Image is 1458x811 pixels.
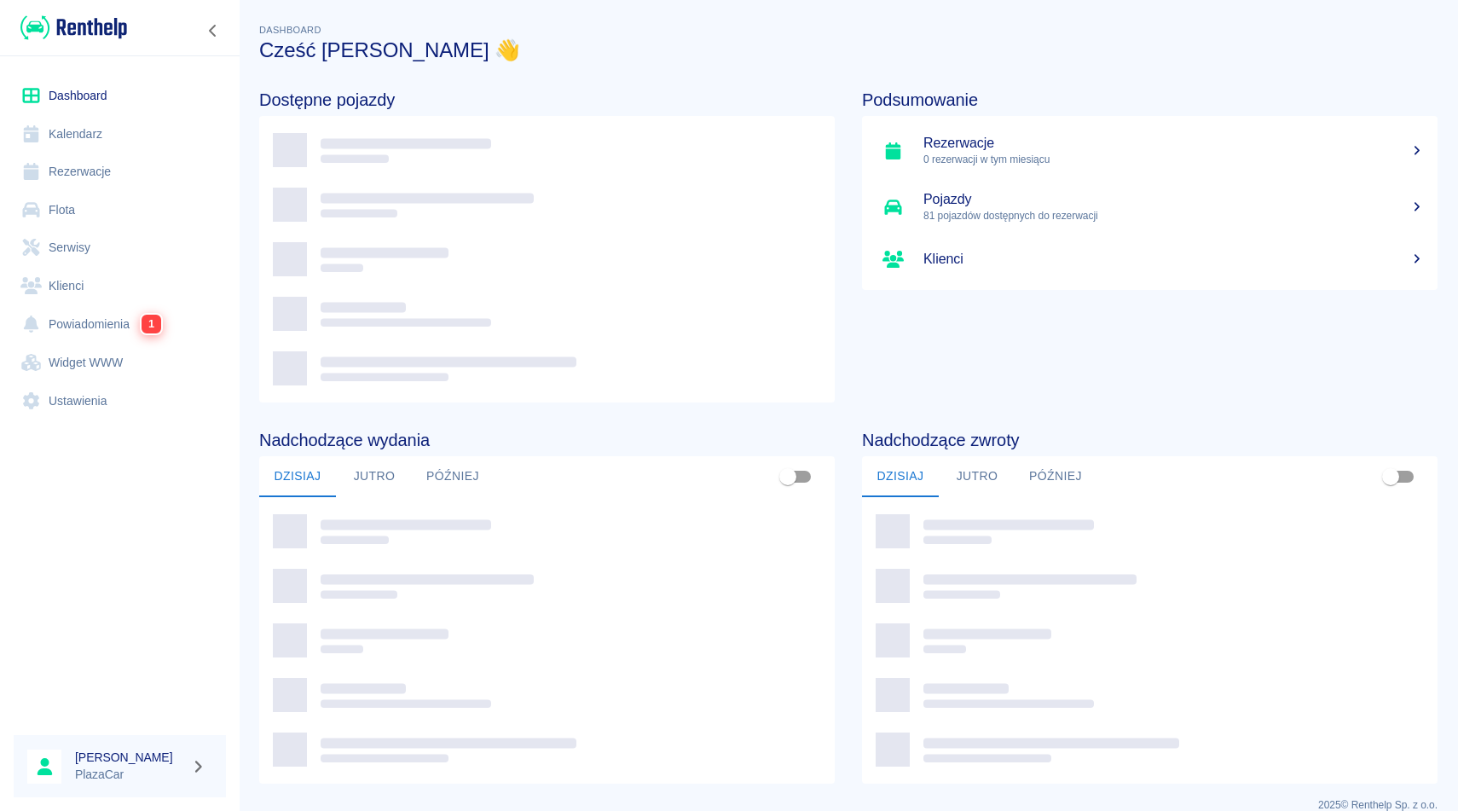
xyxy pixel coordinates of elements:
[923,191,1424,208] h5: Pojazdy
[862,235,1438,283] a: Klienci
[14,382,226,420] a: Ustawienia
[923,135,1424,152] h5: Rezerwacje
[1015,456,1096,497] button: Później
[923,251,1424,268] h5: Klienci
[772,461,804,493] span: Pokaż przypisane tylko do mnie
[862,90,1438,110] h4: Podsumowanie
[14,115,226,154] a: Kalendarz
[14,229,226,267] a: Serwisy
[923,152,1424,167] p: 0 rezerwacji w tym miesiącu
[259,25,321,35] span: Dashboard
[1374,461,1407,493] span: Pokaż przypisane tylko do mnie
[259,456,336,497] button: Dzisiaj
[20,14,127,42] img: Renthelp logo
[75,749,184,766] h6: [PERSON_NAME]
[75,766,184,784] p: PlazaCar
[413,456,493,497] button: Później
[14,267,226,305] a: Klienci
[862,430,1438,450] h4: Nadchodzące zwroty
[259,38,1438,62] h3: Cześć [PERSON_NAME] 👋
[14,153,226,191] a: Rezerwacje
[923,208,1424,223] p: 81 pojazdów dostępnych do rezerwacji
[14,191,226,229] a: Flota
[862,456,939,497] button: Dzisiaj
[939,456,1015,497] button: Jutro
[14,14,127,42] a: Renthelp logo
[14,304,226,344] a: Powiadomienia1
[336,456,413,497] button: Jutro
[200,20,226,42] button: Zwiń nawigację
[14,77,226,115] a: Dashboard
[14,344,226,382] a: Widget WWW
[142,315,161,333] span: 1
[259,90,835,110] h4: Dostępne pojazdy
[259,430,835,450] h4: Nadchodzące wydania
[862,179,1438,235] a: Pojazdy81 pojazdów dostępnych do rezerwacji
[862,123,1438,179] a: Rezerwacje0 rezerwacji w tym miesiącu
